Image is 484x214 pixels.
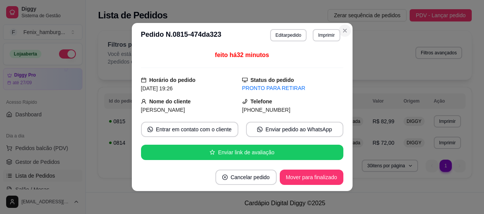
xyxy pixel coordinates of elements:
span: phone [242,99,248,104]
span: feito há 32 minutos [215,52,269,58]
span: [PERSON_NAME] [141,107,185,113]
button: close-circleCancelar pedido [215,170,277,185]
span: whats-app [257,127,263,132]
h3: Pedido N. 0815-474da323 [141,29,221,41]
strong: Telefone [251,98,272,105]
span: whats-app [148,127,153,132]
button: whats-appEnviar pedido ao WhatsApp [246,122,343,137]
strong: Status do pedido [251,77,294,83]
button: whats-appEntrar em contato com o cliente [141,122,238,137]
span: calendar [141,77,146,83]
button: Imprimir [313,29,340,41]
strong: Horário do pedido [149,77,196,83]
div: PRONTO PARA RETIRAR [242,84,343,92]
span: close-circle [222,175,228,180]
span: user [141,99,146,104]
strong: Nome do cliente [149,98,191,105]
button: starEnviar link de avaliação [141,145,343,160]
button: Mover para finalizado [280,170,343,185]
button: Close [339,25,351,37]
span: desktop [242,77,248,83]
span: [PHONE_NUMBER] [242,107,290,113]
span: [DATE] 19:26 [141,85,173,91]
span: star [210,150,215,155]
button: Editarpedido [270,29,307,41]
